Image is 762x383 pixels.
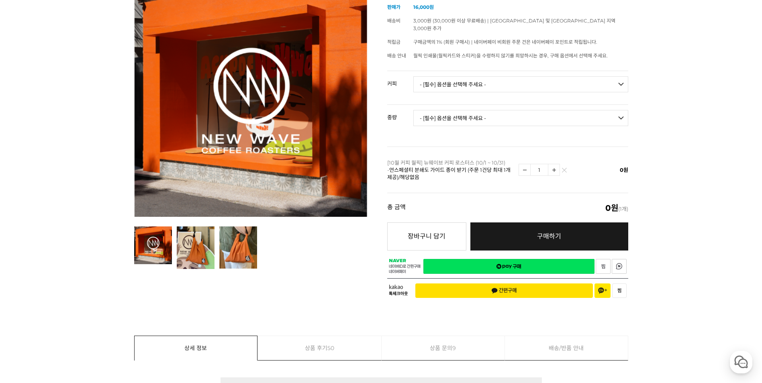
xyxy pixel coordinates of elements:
a: 홈 [2,255,53,275]
a: 새창 [612,259,627,274]
a: 새창 [596,259,611,274]
a: 상품 후기50 [258,336,381,360]
span: 9 [452,336,456,360]
span: 3,000원 (30,000원 이상 무료배송) | [GEOGRAPHIC_DATA] 및 [GEOGRAPHIC_DATA] 지역 3,000원 추가 [413,18,615,31]
button: 간편구매 [415,283,593,298]
span: 찜 [617,288,621,293]
th: 중량 [387,105,413,123]
img: 수량감소 [519,164,530,175]
a: 상세 정보 [135,336,257,360]
th: 커피 [387,71,413,90]
span: 적립금 [387,39,400,45]
span: 설정 [124,267,134,273]
span: 채널 추가 [598,287,607,294]
img: 수량증가 [548,164,560,175]
span: 대화 [74,267,83,273]
span: 구매금액의 1% (회원 구매시) | 네이버페이 비회원 주문 건은 네이버페이 포인트로 적립됩니다. [413,39,597,45]
a: 배송/반품 안내 [505,336,628,360]
span: 배송비 [387,18,400,24]
span: (1개) [605,204,628,212]
strong: 총 금액 [387,204,406,212]
button: 찜 [612,283,627,298]
span: 언스페셜티 분쇄도 가이드 종이 받기 (주문 1건당 최대 1개 제공)/해당없음 [387,167,511,180]
a: 새창 [423,259,594,274]
a: 설정 [104,255,154,275]
span: 50 [327,336,334,360]
em: 0원 [605,203,618,213]
span: 카카오 톡체크아웃 [389,285,409,296]
span: 간편구매 [491,287,517,294]
a: 구매하기 [470,222,628,251]
span: 배송 안내 [387,53,406,59]
button: 채널 추가 [594,283,611,298]
span: 판매가 [387,4,400,10]
img: 삭제 [562,170,566,174]
a: 대화 [53,255,104,275]
span: 0원 [620,167,628,173]
p: [10월 커피 월픽] 뉴웨이브 커피 로스터스 (10/1 ~ 10/31) - [387,159,515,181]
a: 상품 문의9 [382,336,505,360]
strong: 16,000원 [413,4,434,10]
button: 장바구니 담기 [387,222,466,251]
span: 구매하기 [537,232,561,240]
span: 홈 [25,267,30,273]
span: 월픽 인쇄물(월픽카드와 스티커)을 수령하지 않기를 희망하시는 경우, 구매 옵션에서 선택해 주세요. [413,53,608,59]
